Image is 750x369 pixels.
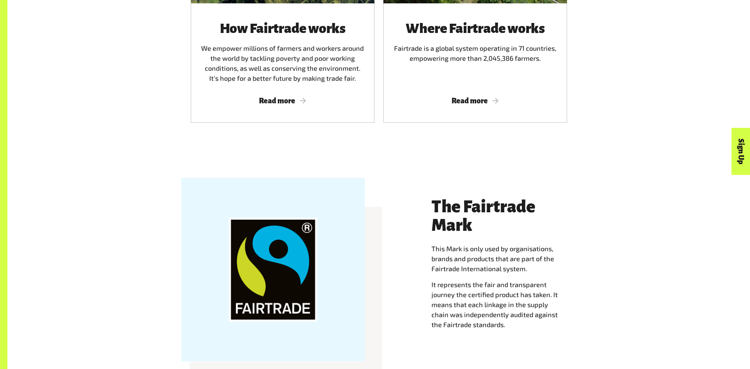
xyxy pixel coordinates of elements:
[200,21,366,36] h3: How Fairtrade works
[392,21,558,36] h3: Where Fairtrade works
[200,97,366,105] span: Read more
[431,197,577,235] h3: The Fairtrade Mark
[392,97,558,105] span: Read more
[392,21,558,83] div: Fairtrade is a global system operating in 71 countries, empowering more than 2,045,386 farmers.
[431,244,577,274] p: This Mark is only used by organisations, brands and products that are part of the Fairtrade Inter...
[431,280,577,330] p: It represents the fair and transparent journey the certified product has taken. It means that eac...
[200,21,366,83] div: We empower millions of farmers and workers around the world by tackling poverty and poor working ...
